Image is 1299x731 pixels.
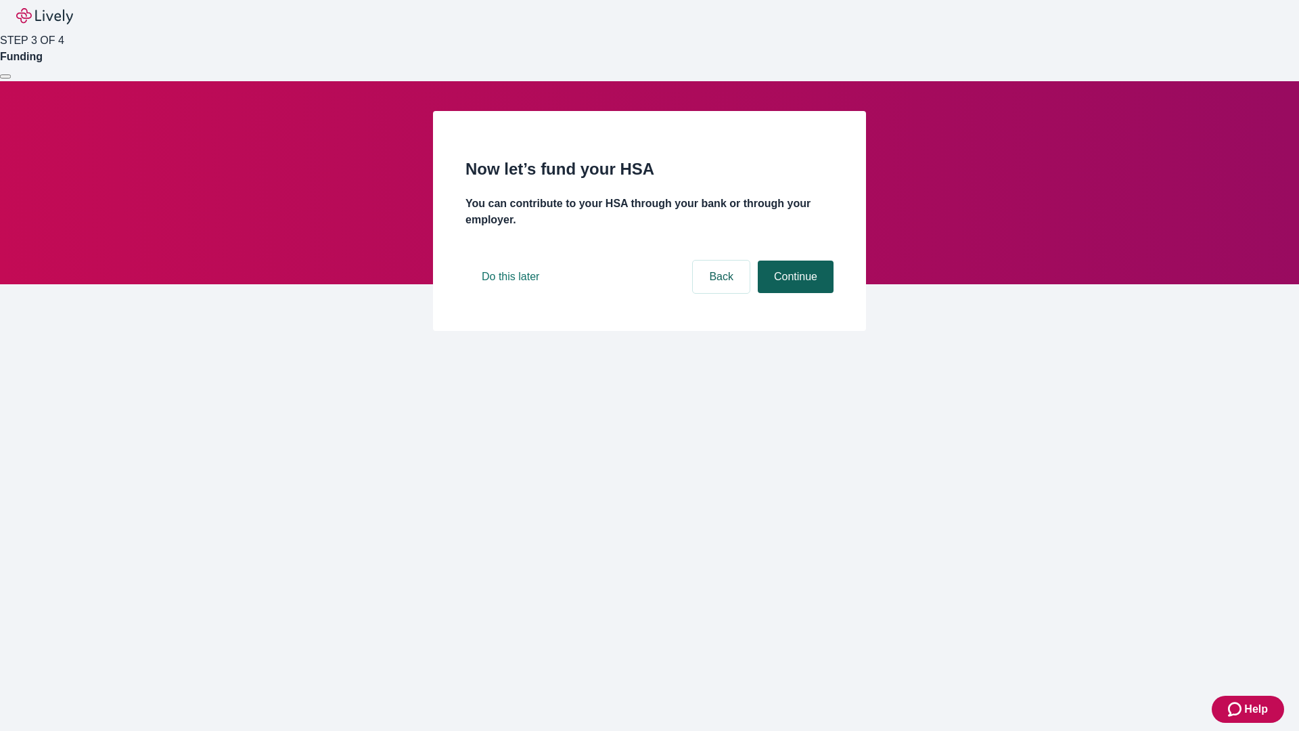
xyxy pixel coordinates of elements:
h4: You can contribute to your HSA through your bank or through your employer. [465,196,834,228]
button: Back [693,261,750,293]
button: Do this later [465,261,555,293]
button: Zendesk support iconHelp [1212,696,1284,723]
h2: Now let’s fund your HSA [465,157,834,181]
span: Help [1244,701,1268,717]
svg: Zendesk support icon [1228,701,1244,717]
button: Continue [758,261,834,293]
img: Lively [16,8,73,24]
